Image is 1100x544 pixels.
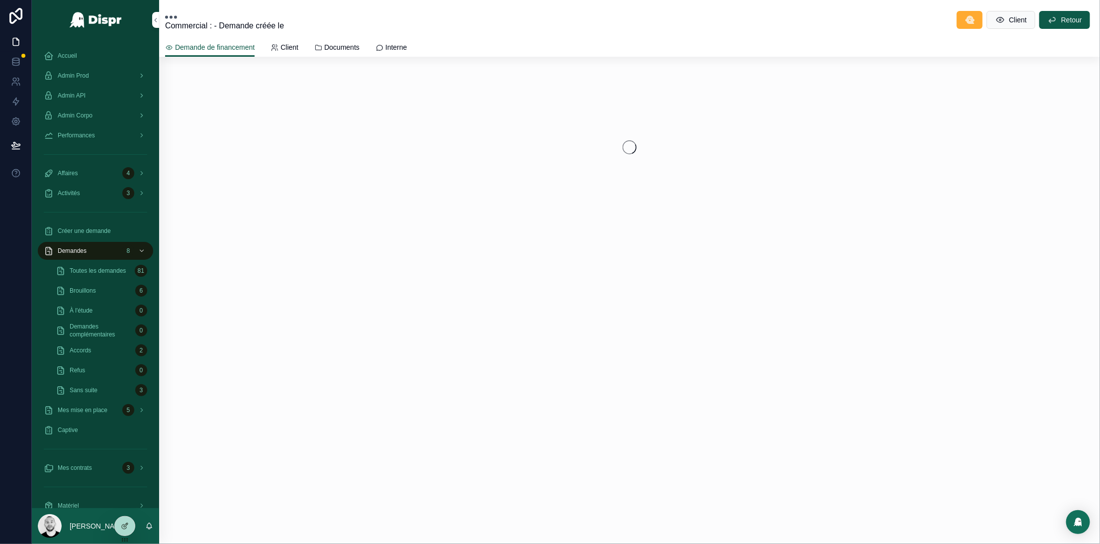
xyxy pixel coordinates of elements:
a: Demandes complémentaires0 [50,322,153,339]
a: Client [271,38,298,58]
span: Brouillons [70,287,96,295]
div: 0 [135,325,147,336]
a: Performances [38,126,153,144]
span: Toutes les demandes [70,267,126,275]
span: Client [280,42,298,52]
span: Accueil [58,52,77,60]
span: Créer une demande [58,227,111,235]
a: Sans suite3 [50,381,153,399]
span: Performances [58,131,95,139]
a: À l'étude0 [50,302,153,320]
span: Commercial : - Demande créée le [165,20,284,32]
a: Mes contrats3 [38,459,153,477]
a: Activités3 [38,184,153,202]
div: 3 [135,384,147,396]
a: Admin API [38,87,153,105]
span: Accords [70,346,91,354]
div: 5 [122,404,134,416]
a: Demandes8 [38,242,153,260]
span: Retour [1061,15,1082,25]
button: Retour [1039,11,1090,29]
img: App logo [69,12,122,28]
a: Interne [375,38,407,58]
div: 4 [122,167,134,179]
span: Documents [324,42,360,52]
span: Admin Prod [58,72,89,80]
span: Refus [70,366,85,374]
div: 3 [122,187,134,199]
span: Demandes complémentaires [70,323,131,338]
span: Mes contrats [58,464,92,472]
span: Sans suite [70,386,97,394]
div: scrollable content [32,40,159,508]
a: Documents [314,38,360,58]
div: 0 [135,305,147,317]
span: À l'étude [70,307,92,315]
div: 3 [122,462,134,474]
div: 8 [122,245,134,257]
a: Accueil [38,47,153,65]
span: Matériel [58,502,79,510]
span: Demande de financement [175,42,255,52]
span: Admin API [58,92,86,100]
a: Admin Corpo [38,107,153,124]
span: Admin Corpo [58,111,92,119]
span: Client [1009,15,1027,25]
span: Activités [58,189,80,197]
span: Demandes [58,247,87,255]
a: Refus0 [50,361,153,379]
a: Créer une demande [38,222,153,240]
div: 0 [135,364,147,376]
span: Interne [385,42,407,52]
a: Toutes les demandes81 [50,262,153,280]
div: 81 [135,265,147,277]
p: [PERSON_NAME] [70,521,127,531]
span: Mes mise en place [58,406,107,414]
a: Captive [38,421,153,439]
a: Mes mise en place5 [38,401,153,419]
a: Admin Prod [38,67,153,85]
div: 6 [135,285,147,297]
a: Matériel [38,497,153,515]
button: Client [987,11,1035,29]
div: 2 [135,344,147,356]
span: Captive [58,426,78,434]
a: Accords2 [50,341,153,359]
span: Affaires [58,169,78,177]
div: Open Intercom Messenger [1066,510,1090,534]
a: Demande de financement [165,38,255,57]
a: Affaires4 [38,164,153,182]
a: Brouillons6 [50,282,153,300]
